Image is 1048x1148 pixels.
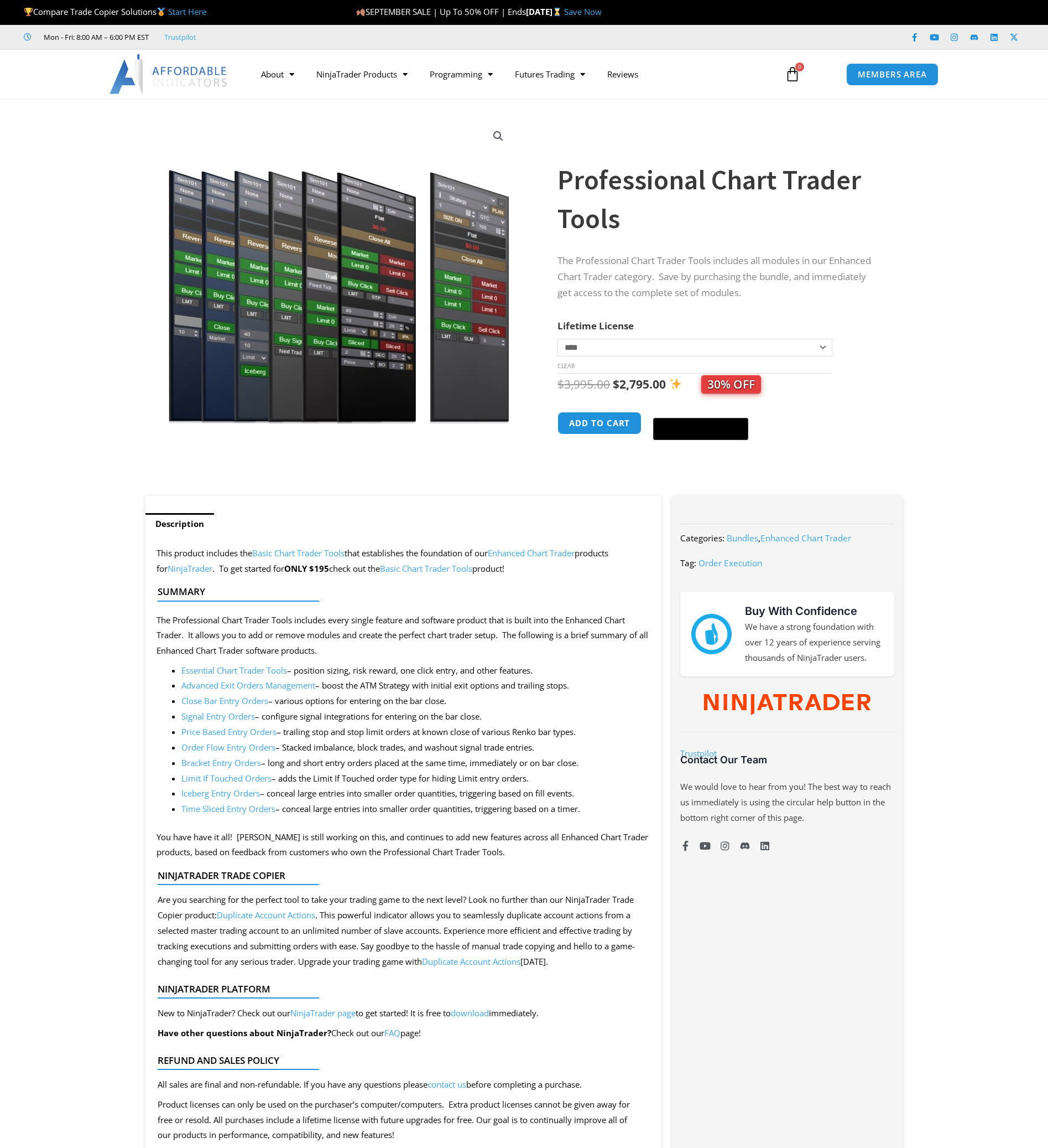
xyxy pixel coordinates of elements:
span: 0 [795,63,804,71]
a: Time Sliced Entry Orders [181,803,275,814]
a: NinjaTrader page [290,1007,356,1018]
a: Close Bar Entry Orders [181,695,268,706]
li: – adds the Limit If Touched order type for hiding Limit entry orders. [181,771,650,787]
a: NinjaTrader Products [305,61,419,87]
a: download [451,1007,489,1018]
a: Basic Chart Trader Tools [380,563,472,574]
h3: Buy With Confidence [745,603,883,619]
li: – trailing stop and stop limit orders at known close of various Renko bar types. [181,725,650,740]
a: Programming [419,61,504,87]
h4: NinjaTrader Trade Copier [158,870,640,881]
a: Iceberg Entry Orders [181,788,260,799]
h4: Refund and Sales Policy [158,1055,640,1066]
a: Duplicate Account Actions [422,956,520,967]
p: We would love to hear from you! The best way to reach us immediately is using the circular help b... [680,779,894,826]
button: Buy with GPay [653,418,748,440]
a: About [250,61,305,87]
a: Basic Chart Trader Tools [252,547,345,559]
span: Tag: [680,557,696,568]
img: 🍂 [357,8,365,16]
nav: Menu [250,61,772,87]
p: You have have it all! [PERSON_NAME] is still working on this, and continues to add new features a... [157,830,650,861]
a: Start Here [168,6,206,17]
img: ⌛ [553,8,561,16]
li: – Stacked imbalance, block trades, and washout signal trade entries. [181,740,650,756]
a: Duplicate Account Actions [217,909,315,921]
span: Categories: [680,532,724,544]
img: 🏆 [24,8,33,16]
p: New to NinjaTrader? Check out our to get started! It is free to immediately. [158,1006,539,1021]
span: 30% OFF [701,375,761,394]
li: – position sizing, risk reward, one click entry, and other features. [181,663,650,679]
a: Description [145,513,214,535]
h3: Contact Our Team [680,753,894,766]
a: contact us [427,1079,466,1090]
div: Are you searching for the perfect tool to take your trading game to the next level? Look no furth... [158,892,640,969]
h4: NinjaTrader Platform [158,984,640,995]
span: Mon - Fri: 8:00 AM – 6:00 PM EST [41,30,149,44]
p: We have a strong foundation with over 12 years of experience serving thousands of NinjaTrader users. [745,619,883,666]
a: MEMBERS AREA [846,63,938,86]
li: – conceal large entries into smaller order quantities, triggering based on fill events. [181,786,650,801]
p: Check out our page! [158,1026,539,1041]
img: NinjaTrader Wordmark color RGB | Affordable Indicators – NinjaTrader [704,694,870,715]
li: – various options for entering on the bar close. [181,694,650,709]
a: Futures Trading [504,61,596,87]
a: 0 [768,58,817,90]
li: – conceal large entries into smaller order quantities, triggering based on a timer. [181,801,650,817]
strong: ONLY $195 [284,563,329,574]
p: The Professional Chart Trader Tools includes every single feature and software product that is bu... [157,613,650,659]
a: Signal Entry Orders [181,711,255,722]
label: Lifetime License [557,319,634,332]
a: Trustpilot [680,748,717,759]
span: before completing a purchase. [466,1079,582,1090]
span: $ [613,376,619,392]
strong: [DATE] [526,6,564,17]
a: Save Now [564,6,602,17]
span: Product licenses can only be used on the purchaser’s computer/computers. Extra product licenses c... [158,1099,630,1141]
a: Price Based Entry Orders [181,726,277,737]
h4: Summary [158,586,640,597]
span: SEPTEMBER SALE | Up To 50% OFF | Ends [356,6,526,17]
h1: Professional Chart Trader Tools [557,161,880,238]
a: Enhanced Chart Trader [488,547,575,559]
img: ✨ [670,378,681,390]
p: The Professional Chart Trader Tools includes all modules in our Enhanced Chart Trader category. S... [557,253,880,301]
a: Reviews [596,61,649,87]
span: check out the product! [329,563,504,574]
iframe: Secure payment input frame [651,410,750,411]
p: This product includes the that establishes the foundation of our products for . To get started for [157,546,650,577]
a: Clear options [557,362,575,370]
span: MEMBERS AREA [858,70,927,79]
button: Add to cart [557,412,642,435]
span: $ [557,376,564,392]
img: ProfessionalToolsBundlePage [161,118,517,424]
a: Limit If Touched Orders [181,773,272,784]
a: Order Execution [698,557,762,568]
b: Have other questions about NinjaTrader? [158,1027,331,1038]
bdi: 2,795.00 [613,376,666,392]
a: NinjaTrader [168,563,212,574]
span: Compare Trade Copier Solutions [24,6,206,17]
span: , [727,532,851,544]
a: FAQ [384,1027,400,1038]
span: All sales are final and non-refundable. If you have any questions please [158,1079,427,1090]
a: Enhanced Chart Trader [760,532,851,544]
a: Bracket Entry Orders [181,757,261,768]
a: Essential Chart Trader Tools [181,665,287,676]
a: Bundles [727,532,758,544]
img: LogoAI | Affordable Indicators – NinjaTrader [110,54,228,94]
a: Advanced Exit Orders Management [181,680,315,691]
li: – long and short entry orders placed at the same time, immediately or on bar close. [181,756,650,771]
a: View full-screen image gallery [488,126,508,146]
li: – configure signal integrations for entering on the bar close. [181,709,650,725]
a: Trustpilot [164,30,196,44]
li: – boost the ATM Strategy with initial exit options and trailing stops. [181,678,650,694]
bdi: 3,995.00 [557,376,610,392]
a: Order Flow Entry Orders [181,742,275,753]
img: 🥇 [157,8,165,16]
img: mark thumbs good 43913 | Affordable Indicators – NinjaTrader [691,614,731,654]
